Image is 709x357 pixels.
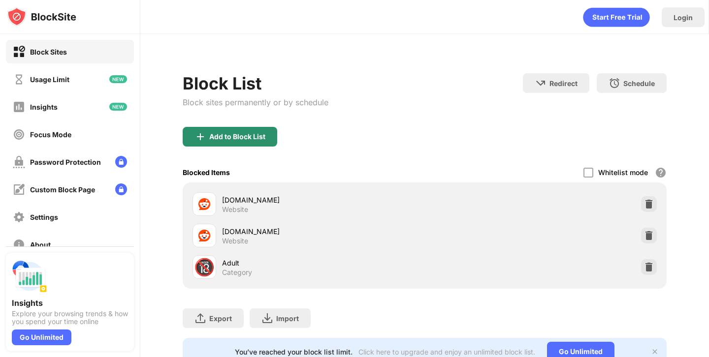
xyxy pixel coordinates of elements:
div: Add to Block List [209,133,265,141]
img: lock-menu.svg [115,156,127,168]
div: Schedule [623,79,655,88]
div: Insights [12,298,128,308]
img: settings-off.svg [13,211,25,223]
div: Explore your browsing trends & how you spend your time online [12,310,128,326]
div: Block sites permanently or by schedule [183,97,328,107]
img: block-on.svg [13,46,25,58]
img: customize-block-page-off.svg [13,183,25,196]
div: Go Unlimited [12,329,71,345]
div: Click here to upgrade and enjoy an unlimited block list. [358,348,535,356]
div: [DOMAIN_NAME] [222,195,424,205]
div: 🔞 [194,257,215,277]
img: time-usage-off.svg [13,73,25,86]
div: Website [222,237,248,245]
div: Category [222,268,252,277]
div: Whitelist mode [598,168,648,177]
div: Password Protection [30,158,101,166]
img: x-button.svg [651,348,659,356]
div: Redirect [549,79,578,88]
img: new-icon.svg [109,103,127,111]
img: password-protection-off.svg [13,156,25,168]
div: Import [276,314,299,323]
img: favicons [198,230,210,241]
div: Blocked Items [183,168,230,177]
div: Settings [30,213,58,221]
img: insights-off.svg [13,101,25,113]
img: lock-menu.svg [115,183,127,195]
img: new-icon.svg [109,75,127,83]
div: Export [209,314,232,323]
div: Custom Block Page [30,185,95,194]
div: Block Sites [30,48,67,56]
img: about-off.svg [13,238,25,251]
div: Block List [183,73,328,93]
div: About [30,240,51,249]
img: push-insights.svg [12,259,47,294]
img: focus-off.svg [13,128,25,141]
div: Usage Limit [30,75,69,84]
div: Focus Mode [30,130,71,139]
div: [DOMAIN_NAME] [222,226,424,237]
img: favicons [198,198,210,210]
div: Login [674,13,693,22]
div: Insights [30,103,58,111]
div: animation [583,7,650,27]
div: Adult [222,258,424,268]
img: logo-blocksite.svg [7,7,76,27]
div: Website [222,205,248,214]
div: You’ve reached your block list limit. [235,348,353,356]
